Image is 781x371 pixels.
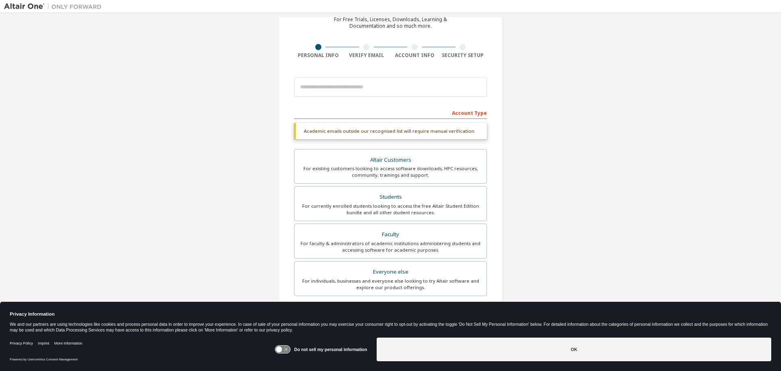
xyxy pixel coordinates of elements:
[4,2,106,11] img: Altair One
[299,229,482,240] div: Faculty
[439,52,487,59] div: Security Setup
[299,278,482,291] div: For individuals, businesses and everyone else looking to try Altair software and explore our prod...
[343,52,391,59] div: Verify Email
[299,203,482,216] div: For currently enrolled students looking to access the free Altair Student Edition bundle and all ...
[294,106,487,119] div: Account Type
[299,240,482,253] div: For faculty & administrators of academic institutions administering students and accessing softwa...
[299,266,482,278] div: Everyone else
[299,191,482,203] div: Students
[334,16,447,29] div: For Free Trials, Licenses, Downloads, Learning & Documentation and so much more.
[294,52,343,59] div: Personal Info
[390,52,439,59] div: Account Info
[299,165,482,178] div: For existing customers looking to access software downloads, HPC resources, community, trainings ...
[299,154,482,166] div: Altair Customers
[294,123,487,139] div: Academic emails outside our recognised list will require manual verification.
